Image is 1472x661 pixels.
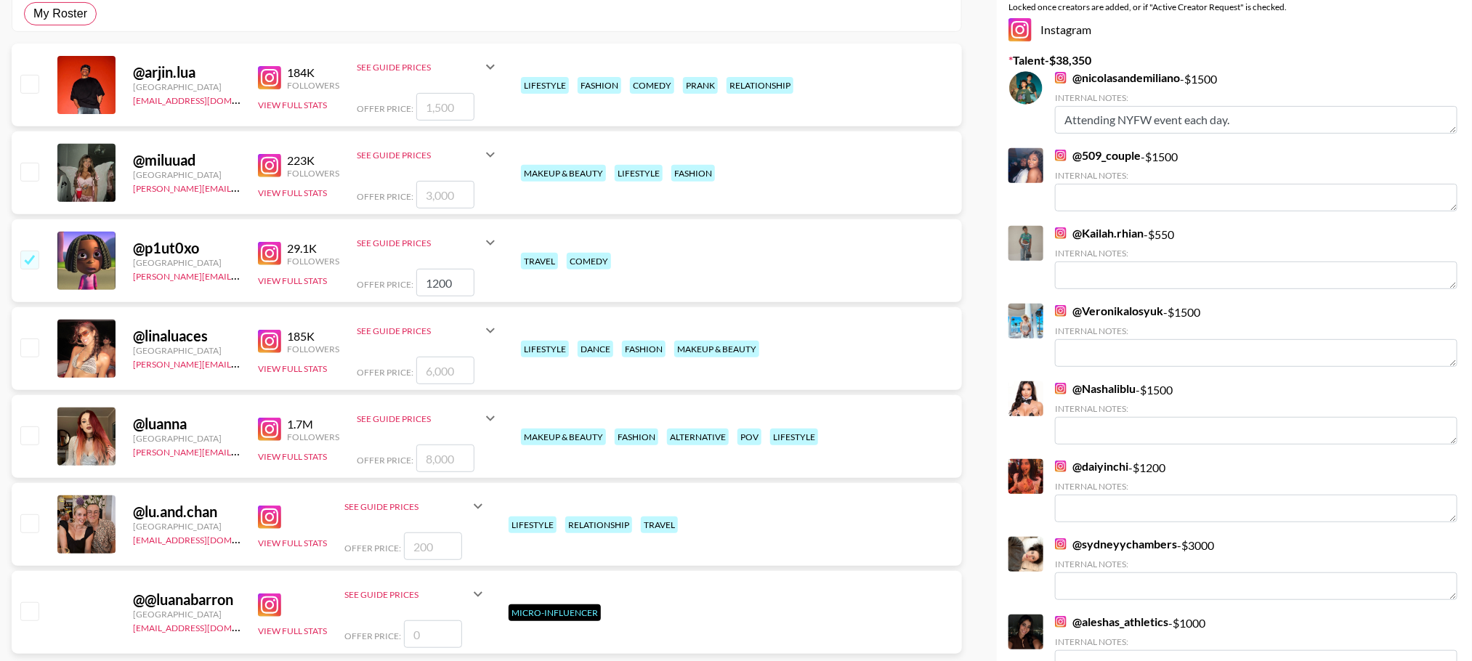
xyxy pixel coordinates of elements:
div: 29.1K [287,241,339,256]
div: Followers [287,256,339,267]
div: Followers [287,431,339,442]
span: Offer Price: [357,455,413,466]
div: [GEOGRAPHIC_DATA] [133,345,240,356]
a: [PERSON_NAME][EMAIL_ADDRESS][PERSON_NAME][DOMAIN_NAME] [133,444,417,458]
span: Offer Price: [357,103,413,114]
div: Internal Notes: [1055,248,1457,259]
div: Internal Notes: [1055,481,1457,492]
div: @ @luanabarron [133,591,240,609]
div: See Guide Prices [357,313,499,348]
a: @Kailah.rhian [1055,226,1144,240]
div: lifestyle [521,77,569,94]
div: relationship [727,77,793,94]
div: - $ 1500 [1055,381,1457,445]
div: @ lu.and.chan [133,503,240,521]
div: Internal Notes: [1055,636,1457,647]
button: View Full Stats [258,187,327,198]
div: [GEOGRAPHIC_DATA] [133,609,240,620]
div: prank [683,77,718,94]
div: @ luanna [133,415,240,433]
a: @daiyinchi [1055,459,1128,474]
div: travel [521,253,558,269]
div: 184K [287,65,339,80]
div: [GEOGRAPHIC_DATA] [133,257,240,268]
img: Instagram [1055,461,1067,472]
div: See Guide Prices [357,413,482,424]
span: Offer Price: [344,543,401,553]
div: See Guide Prices [357,238,482,248]
span: Offer Price: [344,630,401,641]
div: - $ 1500 [1055,70,1457,134]
div: Internal Notes: [1055,92,1457,103]
div: travel [641,516,678,533]
div: alternative [667,429,729,445]
div: @ arjin.lua [133,63,240,81]
div: See Guide Prices [344,589,469,600]
input: 0 [404,620,462,648]
div: See Guide Prices [357,401,499,436]
img: Instagram [1055,383,1067,394]
img: Instagram [1055,150,1067,161]
button: View Full Stats [258,538,327,548]
a: [EMAIL_ADDRESS][DOMAIN_NAME] [133,92,279,106]
div: dance [578,341,613,357]
img: Instagram [258,330,281,353]
div: relationship [565,516,632,533]
span: Offer Price: [357,279,413,290]
div: Internal Notes: [1055,325,1457,336]
a: [EMAIL_ADDRESS][DOMAIN_NAME] [133,532,279,546]
div: See Guide Prices [357,62,482,73]
div: - $ 1200 [1055,459,1457,522]
img: Instagram [258,418,281,441]
div: See Guide Prices [344,489,487,524]
input: 3,000 [416,181,474,208]
div: pov [737,429,761,445]
a: [PERSON_NAME][EMAIL_ADDRESS][DOMAIN_NAME] [133,180,348,194]
label: Talent - $ 38,350 [1008,53,1460,68]
div: Followers [287,344,339,354]
a: [PERSON_NAME][EMAIL_ADDRESS][DOMAIN_NAME] [133,356,348,370]
div: 185K [287,329,339,344]
textarea: Attending NYFW event each day. [1055,106,1457,134]
button: View Full Stats [258,451,327,462]
div: lifestyle [615,165,663,182]
input: 8,000 [416,445,474,472]
div: - $ 3000 [1055,537,1457,600]
input: 1,500 [416,93,474,121]
a: @509_couple [1055,148,1141,163]
div: @ p1ut0xo [133,239,240,257]
input: 1,200 [416,269,474,296]
div: Internal Notes: [1055,403,1457,414]
a: [PERSON_NAME][EMAIL_ADDRESS][PERSON_NAME][DOMAIN_NAME] [133,268,417,282]
button: View Full Stats [258,363,327,374]
img: Instagram [1055,538,1067,550]
div: comedy [567,253,611,269]
div: [GEOGRAPHIC_DATA] [133,169,240,180]
div: lifestyle [521,341,569,357]
div: [GEOGRAPHIC_DATA] [133,81,240,92]
img: Instagram [1055,72,1067,84]
a: @nicolasandemiliano [1055,70,1180,85]
div: makeup & beauty [521,429,606,445]
a: [EMAIL_ADDRESS][DOMAIN_NAME] [133,620,279,633]
button: View Full Stats [258,275,327,286]
div: Internal Notes: [1055,170,1457,181]
div: lifestyle [509,516,557,533]
div: makeup & beauty [674,341,759,357]
div: See Guide Prices [357,225,499,260]
span: Offer Price: [357,367,413,378]
img: Instagram [258,66,281,89]
div: - $ 1500 [1055,304,1457,367]
div: [GEOGRAPHIC_DATA] [133,521,240,532]
div: @ linaluaces [133,327,240,345]
div: comedy [630,77,674,94]
img: Instagram [1055,616,1067,628]
input: 200 [404,532,462,560]
div: 1.7M [287,417,339,431]
span: My Roster [33,5,87,23]
div: fashion [578,77,621,94]
img: Instagram [258,242,281,265]
img: Instagram [258,154,281,177]
div: - $ 1500 [1055,148,1457,211]
div: Locked once creators are added, or if "Active Creator Request" is checked. [1008,1,1460,12]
